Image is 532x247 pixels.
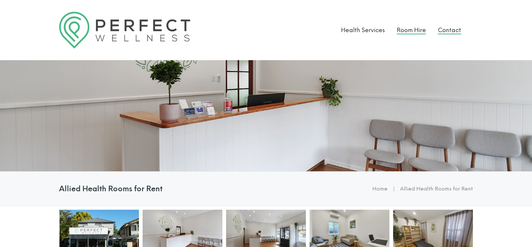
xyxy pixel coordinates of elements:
a: Home [372,186,388,192]
h4: Allied Health Rooms for Rent [59,184,163,193]
a: Health Services [341,27,385,34]
a: Room Hire [397,27,426,34]
li: Allied Health Rooms for Rent [400,185,473,194]
a: Contact [438,27,461,34]
img: Logo Perfect Wellness 710x197 [59,12,190,48]
li: | [388,185,400,194]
